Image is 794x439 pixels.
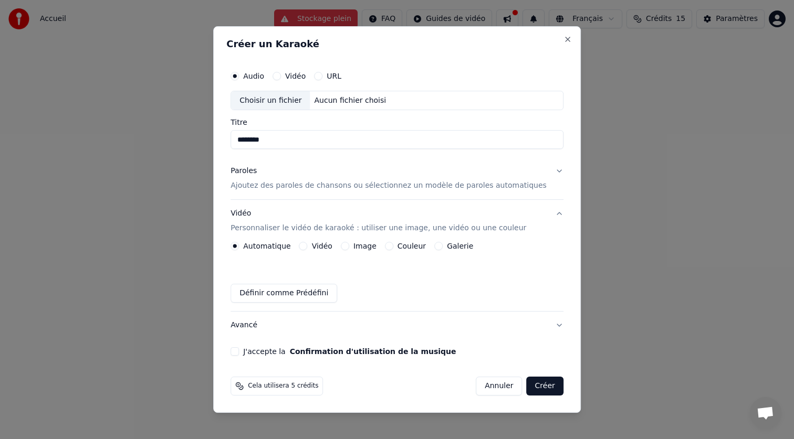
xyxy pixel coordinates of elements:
[231,166,257,177] div: Paroles
[312,242,332,250] label: Vidéo
[248,382,318,390] span: Cela utilisera 5 crédits
[353,242,377,250] label: Image
[231,223,526,233] p: Personnaliser le vidéo de karaoké : utiliser une image, une vidéo ou une couleur
[290,348,456,355] button: J'accepte la
[527,377,563,395] button: Créer
[231,209,526,234] div: Vidéo
[231,242,563,311] div: VidéoPersonnaliser le vidéo de karaoké : utiliser une image, une vidéo ou une couleur
[231,91,310,110] div: Choisir un fichier
[243,242,290,250] label: Automatique
[231,284,337,303] button: Définir comme Prédéfini
[231,312,563,339] button: Avancé
[226,39,568,49] h2: Créer un Karaoké
[243,72,264,80] label: Audio
[285,72,306,80] label: Vidéo
[231,119,563,126] label: Titre
[231,200,563,242] button: VidéoPersonnaliser le vidéo de karaoké : utiliser une image, une vidéo ou une couleur
[447,242,473,250] label: Galerie
[476,377,522,395] button: Annuler
[398,242,426,250] label: Couleur
[231,158,563,200] button: ParolesAjoutez des paroles de chansons ou sélectionnez un modèle de paroles automatiques
[310,95,391,106] div: Aucun fichier choisi
[231,181,547,191] p: Ajoutez des paroles de chansons ou sélectionnez un modèle de paroles automatiques
[243,348,456,355] label: J'accepte la
[327,72,341,80] label: URL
